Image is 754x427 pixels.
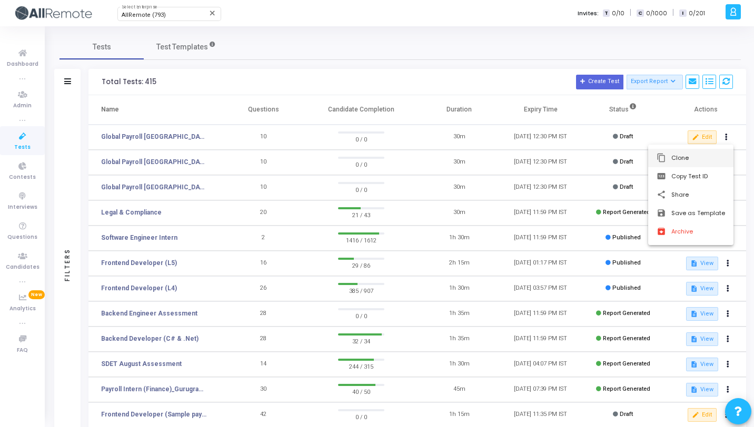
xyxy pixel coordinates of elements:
[648,186,733,204] button: Share
[657,190,667,200] mat-icon: share
[648,222,733,241] button: Archive
[648,204,733,222] button: Save as Template
[648,167,733,186] button: Copy Test ID
[657,227,667,237] mat-icon: archive
[648,149,733,167] button: Clone
[657,208,667,219] mat-icon: save
[657,171,667,182] mat-icon: pin
[657,153,667,164] mat-icon: content_copy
